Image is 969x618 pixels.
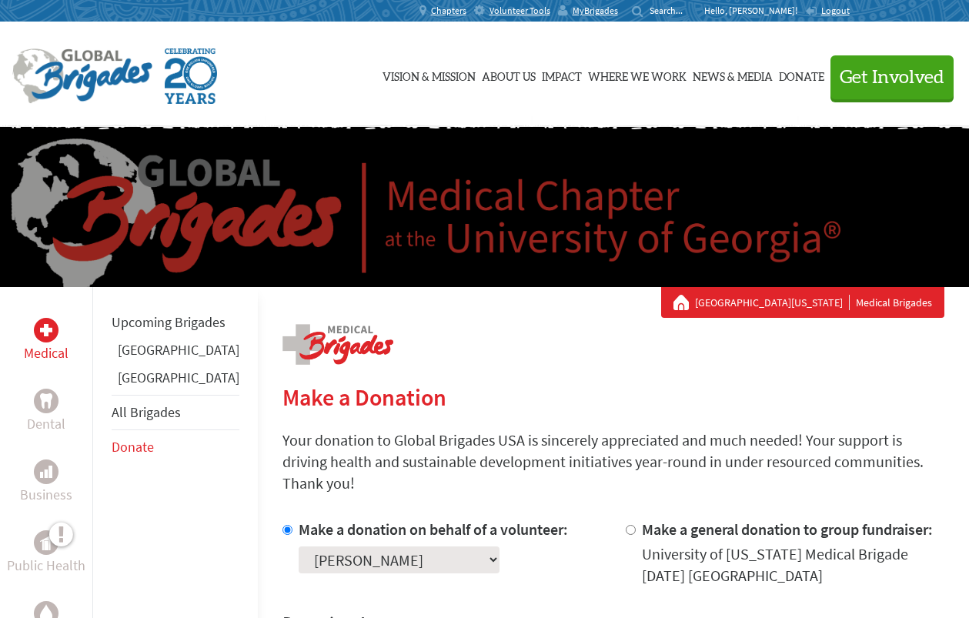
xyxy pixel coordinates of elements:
span: Logout [821,5,850,16]
li: All Brigades [112,395,239,430]
a: Vision & Mission [383,36,476,113]
span: Get Involved [840,68,944,87]
a: [GEOGRAPHIC_DATA][US_STATE] [695,295,850,310]
input: Search... [650,5,693,16]
a: [GEOGRAPHIC_DATA] [118,369,239,386]
p: Public Health [7,555,85,576]
div: Medical [34,318,58,342]
a: MedicalMedical [24,318,68,364]
img: Global Brigades Celebrating 20 Years [165,48,217,104]
a: DentalDental [27,389,65,435]
li: Ghana [112,339,239,367]
a: Logout [805,5,850,17]
a: About Us [482,36,536,113]
a: BusinessBusiness [20,459,72,506]
a: Where We Work [588,36,687,113]
h2: Make a Donation [282,383,944,411]
p: Medical [24,342,68,364]
p: Your donation to Global Brigades USA is sincerely appreciated and much needed! Your support is dr... [282,429,944,494]
button: Get Involved [830,55,954,99]
a: Upcoming Brigades [112,313,226,331]
a: All Brigades [112,403,181,421]
span: Chapters [431,5,466,17]
img: Global Brigades Logo [12,48,152,104]
span: MyBrigades [573,5,618,17]
img: Medical [40,324,52,336]
img: logo-medical.png [282,324,393,365]
a: Donate [779,36,824,113]
a: Donate [112,438,154,456]
label: Make a general donation to group fundraiser: [642,519,933,539]
img: Dental [40,393,52,408]
div: University of [US_STATE] Medical Brigade [DATE] [GEOGRAPHIC_DATA] [642,543,944,586]
div: Medical Brigades [673,295,932,310]
a: Impact [542,36,582,113]
span: Volunteer Tools [490,5,550,17]
div: Business [34,459,58,484]
img: Business [40,466,52,478]
li: Upcoming Brigades [112,306,239,339]
a: Public HealthPublic Health [7,530,85,576]
a: News & Media [693,36,773,113]
li: Donate [112,430,239,464]
div: Public Health [34,530,58,555]
div: Dental [34,389,58,413]
p: Business [20,484,72,506]
img: Public Health [40,535,52,550]
p: Dental [27,413,65,435]
li: Guatemala [112,367,239,395]
label: Make a donation on behalf of a volunteer: [299,519,568,539]
a: [GEOGRAPHIC_DATA] [118,341,239,359]
p: Hello, [PERSON_NAME]! [704,5,805,17]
